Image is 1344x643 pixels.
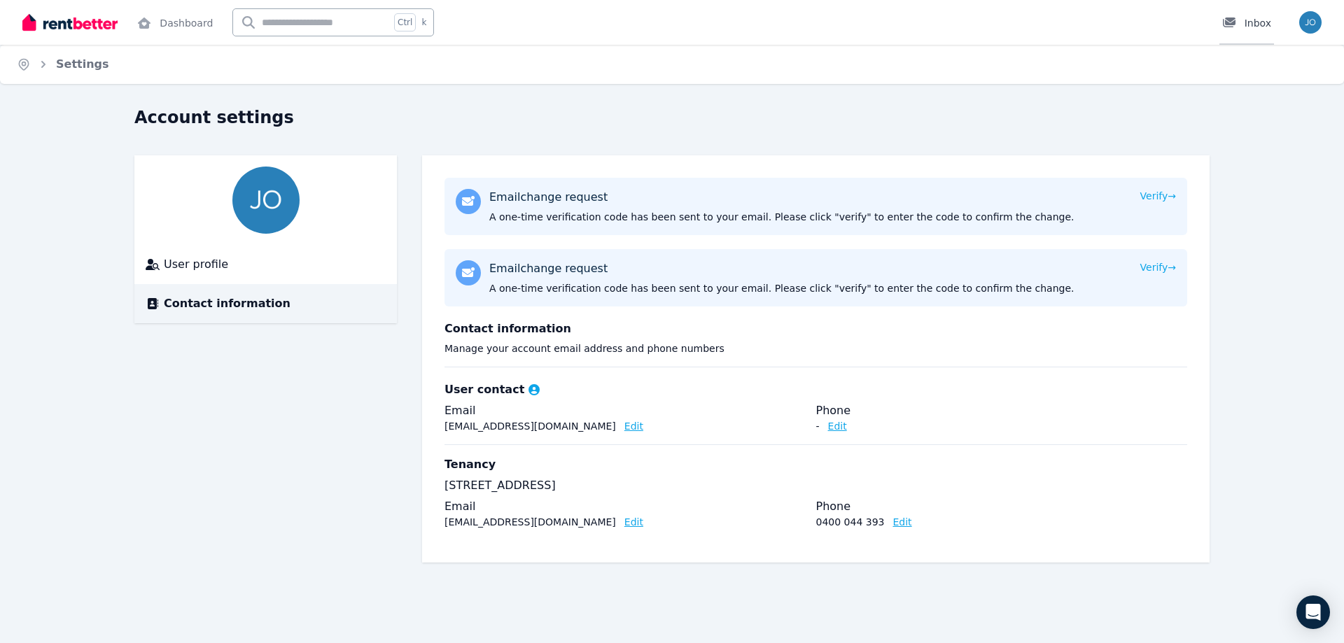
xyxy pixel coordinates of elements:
[1168,262,1176,273] span: →
[489,189,1074,206] p: Email change request
[1140,189,1176,203] button: Verify
[1168,190,1176,202] span: →
[489,210,1074,224] p: A one-time verification code has been sent to your email. Please click "verify" to enter the code...
[146,295,386,312] a: Contact information
[444,498,816,515] legend: Email
[421,17,426,28] span: k
[816,498,1188,515] legend: Phone
[489,281,1074,295] p: A one-time verification code has been sent to your email. Please click "verify" to enter the code...
[444,456,496,473] h3: Tenancy
[444,477,1187,494] p: [STREET_ADDRESS]
[164,256,228,273] span: User profile
[164,295,290,312] span: Contact information
[1299,11,1322,34] img: jodieatchan@hotmail.com
[444,320,1187,337] h3: Contact information
[1222,16,1271,30] div: Inbox
[444,381,524,398] h3: User contact
[816,419,820,433] p: -
[624,419,643,433] button: Edit
[146,256,386,273] a: User profile
[1296,595,1330,629] div: Open Intercom Messenger
[624,515,643,529] button: Edit
[444,341,1187,355] p: Manage your account email address and phone numbers
[444,402,816,419] legend: Email
[56,57,109,71] a: Settings
[1140,260,1176,274] button: Verify
[828,419,847,433] button: Edit
[816,402,1188,419] legend: Phone
[489,260,1074,277] p: Email change request
[892,515,911,529] button: Edit
[232,167,300,234] img: jodieatchan@hotmail.com
[816,515,885,529] p: 0400 044 393
[444,419,616,433] p: [EMAIL_ADDRESS][DOMAIN_NAME]
[444,515,616,529] p: [EMAIL_ADDRESS][DOMAIN_NAME]
[394,13,416,31] span: Ctrl
[134,106,294,129] h1: Account settings
[22,12,118,33] img: RentBetter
